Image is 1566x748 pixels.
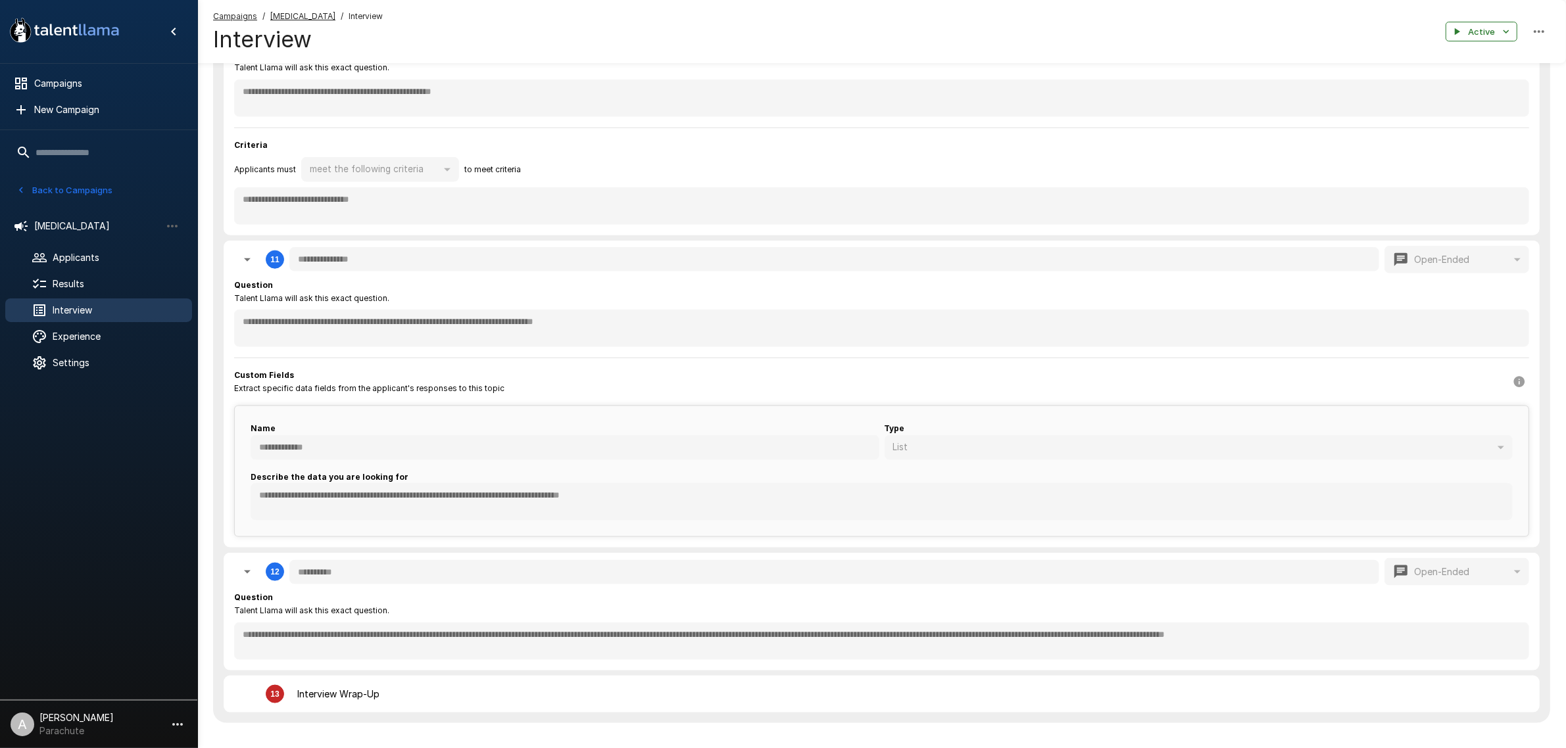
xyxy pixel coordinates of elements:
[885,435,1513,460] div: List
[234,292,389,305] span: Talent Llama will ask this exact question.
[234,370,294,380] b: Custom Fields
[234,604,389,617] span: Talent Llama will ask this exact question.
[234,163,296,176] span: Applicants must
[1414,565,1469,578] p: Open-Ended
[234,61,389,74] span: Talent Llama will ask this exact question.
[262,10,265,23] span: /
[270,255,279,264] div: 11
[349,10,383,23] span: Interview
[251,472,408,482] b: Describe the data you are looking for
[297,688,379,701] p: Interview Wrap-Up
[885,423,905,433] b: Type
[301,157,459,182] div: meet the following criteria
[234,280,273,290] b: Question
[213,11,257,21] u: Campaigns
[213,26,383,53] h4: Interview
[1414,253,1469,266] p: Open-Ended
[464,163,521,176] span: to meet criteria
[1446,22,1517,42] button: Active
[270,567,279,576] div: 12
[234,592,273,602] b: Question
[1509,372,1529,392] button: Custom fields allow you to automatically extract specific data from candidate responses.
[234,382,504,395] span: Extract specific data fields from the applicant's responses to this topic
[270,690,279,699] div: 13
[341,10,343,23] span: /
[270,11,335,21] u: [MEDICAL_DATA]
[251,423,276,433] b: Name
[234,140,268,150] b: Criteria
